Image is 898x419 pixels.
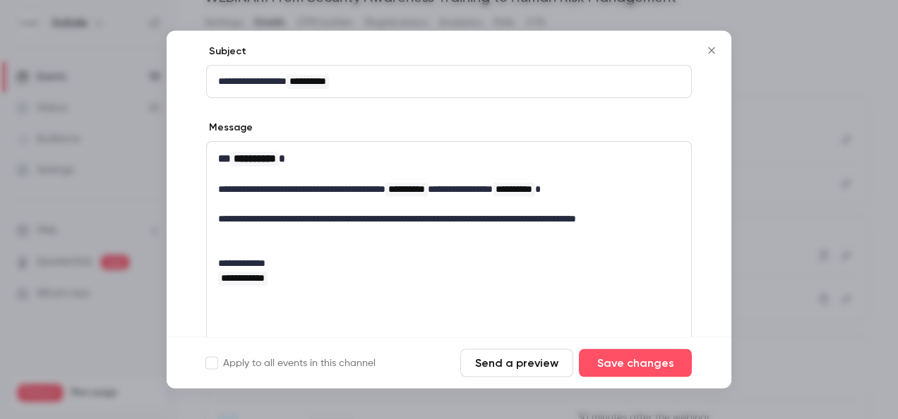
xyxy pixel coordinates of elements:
[698,37,726,65] button: Close
[207,66,691,98] div: editor
[579,349,692,377] button: Save changes
[207,142,691,295] div: editor
[206,356,376,370] label: Apply to all events in this channel
[206,45,246,59] label: Subject
[460,349,573,377] button: Send a preview
[206,121,253,135] label: Message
